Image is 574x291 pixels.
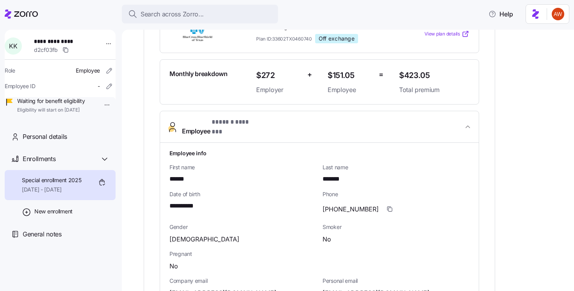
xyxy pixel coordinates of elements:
button: Help [482,6,519,22]
span: = [379,69,383,80]
span: Pregnant [169,250,469,258]
span: [PHONE_NUMBER] [323,204,379,214]
span: Waiting for benefit eligibility [17,97,85,105]
span: Employee ID [5,82,36,90]
span: General notes [23,229,62,239]
span: Personal details [23,132,67,142]
span: No [169,261,178,271]
span: Employee [182,117,257,136]
span: + [307,69,312,80]
span: d2cf03fb [34,46,58,54]
span: Off exchange [319,35,355,42]
span: $423.05 [399,69,469,82]
span: Company email [169,277,316,285]
span: Date of birth [169,190,316,198]
img: 3c671664b44671044fa8929adf5007c6 [552,8,564,20]
span: Employer [256,85,301,95]
span: Smoker [323,223,469,231]
span: Monthly breakdown [169,69,228,79]
span: View plan details [424,30,460,38]
span: Phone [323,190,469,198]
span: Plan ID: 33602TX0460740 [256,35,312,42]
span: Total premium [399,85,469,95]
span: First name [169,163,316,171]
span: Gender [169,223,316,231]
span: $151.05 [328,69,373,82]
span: $272 [256,69,301,82]
span: New enrollment [34,208,73,215]
span: Help [488,9,513,19]
span: Enrollments [23,154,55,164]
span: Employee [76,67,100,75]
span: Special enrollment 2025 [22,176,82,184]
span: No [323,234,331,244]
span: Employee [328,85,373,95]
span: [DATE] - [DATE] [22,186,82,193]
span: Role [5,67,15,75]
img: Blue Cross and Blue Shield of Texas [169,25,226,43]
span: K K [9,43,17,49]
span: [DEMOGRAPHIC_DATA] [169,234,239,244]
span: Personal email [323,277,469,285]
button: Search across Zorro... [122,5,278,23]
span: - [98,82,100,90]
span: Search across Zorro... [141,9,204,19]
a: View plan details [424,30,469,38]
span: Last name [323,163,469,171]
span: Eligibility will start on [DATE] [17,107,85,114]
h1: Employee info [169,149,469,157]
